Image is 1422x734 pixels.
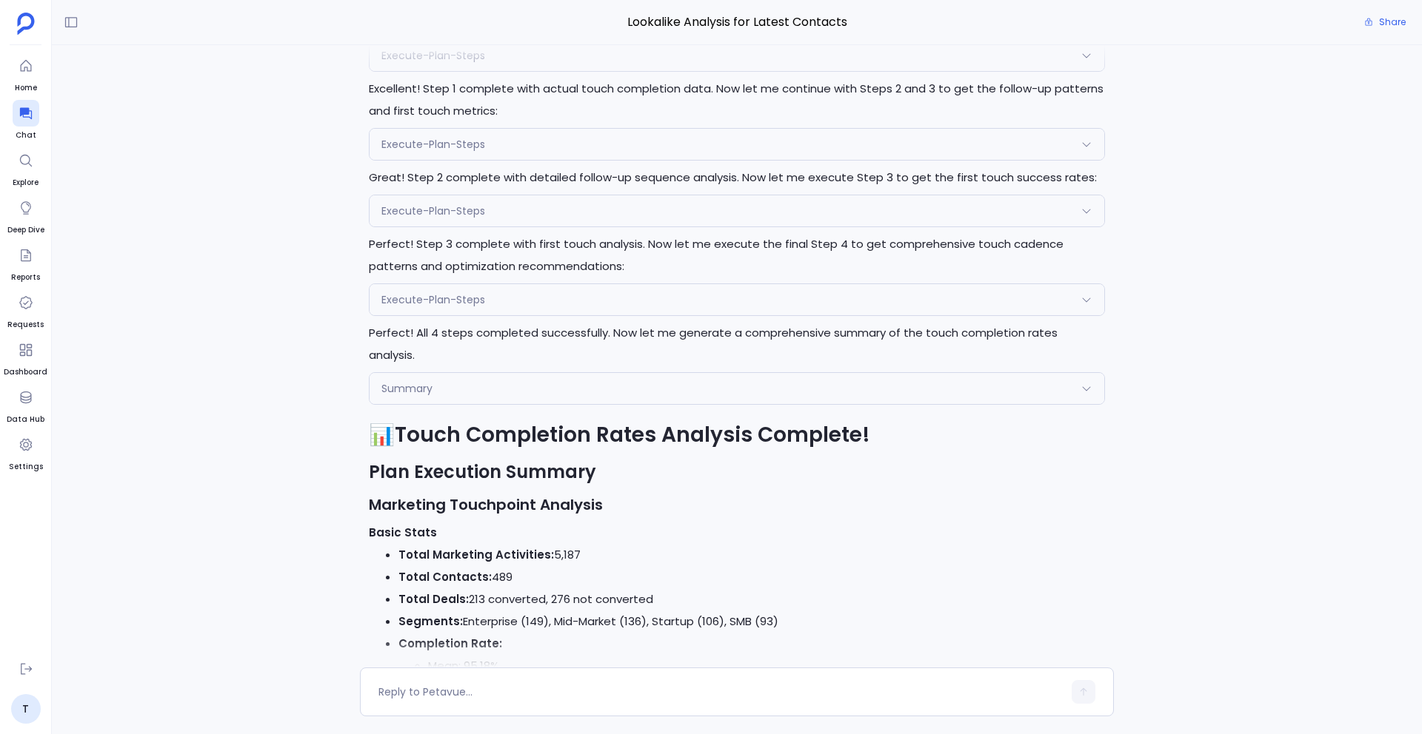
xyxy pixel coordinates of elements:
span: Share [1379,16,1406,28]
h1: 📊 [369,421,1105,449]
li: 489 [398,566,1105,588]
span: Reports [11,272,40,283]
img: petavue logo [17,13,35,35]
a: Explore [13,147,39,189]
strong: Touch Completion Rates Analysis Complete! [395,420,870,449]
span: Dashboard [4,366,47,378]
span: Home [13,82,39,94]
strong: Total Marketing Activities: [398,547,554,562]
span: Requests [7,319,44,331]
li: 213 converted, 276 not converted [398,588,1105,610]
span: Chat [13,129,39,141]
span: Settings [9,461,43,473]
span: Deep Dive [7,224,44,236]
strong: Completion Rate: [398,636,502,651]
a: Home [13,53,39,94]
li: 5,187 [398,544,1105,566]
strong: Total Deals: [398,591,469,607]
h3: Marketing Touchpoint Analysis [369,494,1105,516]
a: Chat [13,100,39,141]
span: Execute-Plan-Steps [381,203,485,218]
strong: Segments: [398,613,463,629]
a: Dashboard [4,337,47,378]
a: Deep Dive [7,195,44,236]
span: Execute-Plan-Steps [381,137,485,152]
a: T [11,694,41,724]
a: Reports [11,242,40,283]
strong: Plan Execution Summary [369,459,596,484]
a: Requests [7,289,44,331]
p: Perfect! All 4 steps completed successfully. Now let me generate a comprehensive summary of the t... [369,322,1105,366]
p: Perfect! Step 3 complete with first touch analysis. Now let me execute the final Step 4 to get co... [369,233,1105,277]
strong: Basic Stats [369,525,437,540]
p: Excellent! Step 1 complete with actual touch completion data. Now let me continue with Steps 2 an... [369,78,1105,122]
span: Execute-Plan-Steps [381,292,485,307]
p: Great! Step 2 complete with detailed follow-up sequence analysis. Now let me execute Step 3 to ge... [369,166,1105,189]
li: Enterprise (149), Mid-Market (136), Startup (106), SMB (93) [398,610,1105,633]
span: Data Hub [7,414,44,425]
button: Share [1355,12,1415,33]
span: Summary [381,381,433,396]
span: Explore [13,177,39,189]
a: Settings [9,431,43,473]
a: Data Hub [7,384,44,425]
strong: Total Contacts: [398,569,492,585]
span: Lookalike Analysis for Latest Contacts [360,13,1114,32]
